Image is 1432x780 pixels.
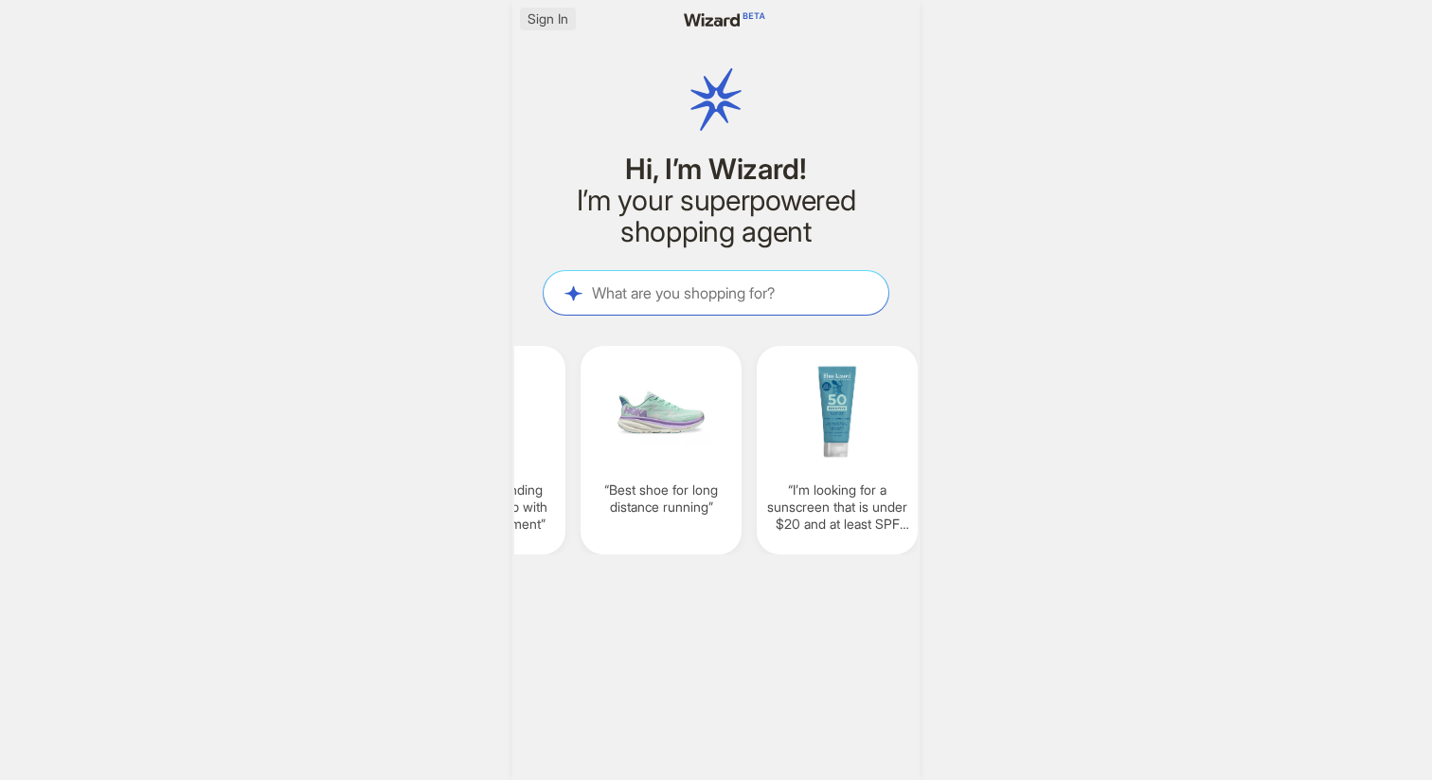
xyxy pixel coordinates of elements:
[588,481,734,516] q: Best shoe for long distance running
[764,357,910,466] img: I'm%20looking%20for%20a%20sunscreen%20that%20is%20under%2020%20and%20at%20least%20SPF%2050-534dde...
[543,185,889,247] h2: I’m your superpowered shopping agent
[520,8,576,30] button: Sign In
[764,481,910,534] q: I’m looking for a sunscreen that is under $20 and at least SPF 50+
[588,357,734,466] img: Best%20shoe%20for%20long%20distance%20running-fb89a0c4.png
[757,346,918,554] div: I’m looking for a sunscreen that is under $20 and at least SPF 50+
[543,154,889,185] h1: Hi, I’m Wizard!
[528,10,568,27] span: Sign In
[581,346,742,554] div: Best shoe for long distance running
